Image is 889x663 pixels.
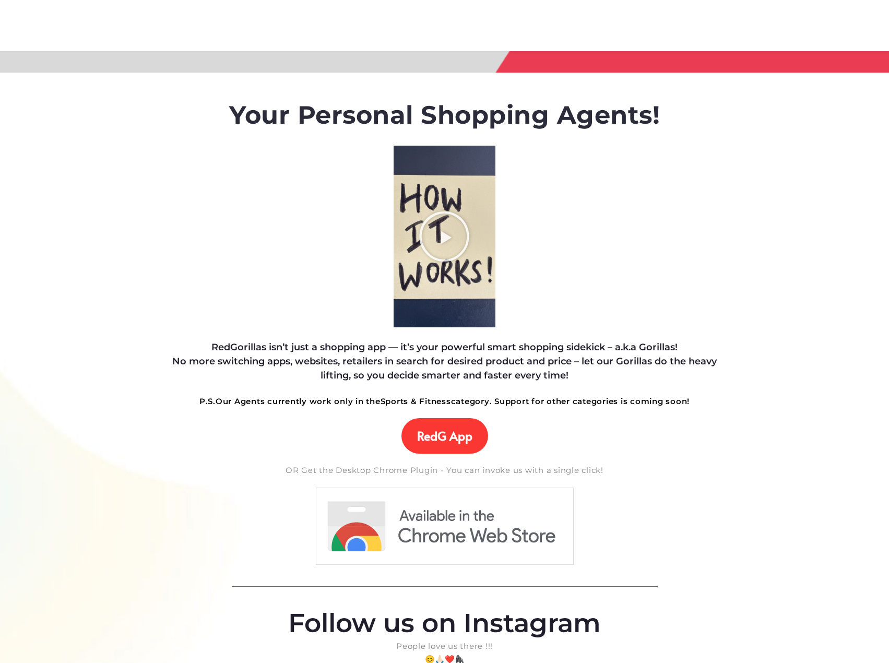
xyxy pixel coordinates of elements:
strong: Sports & Fitness [381,396,451,406]
strong: Our Agents currently work only in the category. Support for other categories is coming soon! [199,396,690,406]
a: RedG App [401,418,488,454]
h5: OR Get the Desktop Chrome Plugin - You can invoke us with a single click! [161,464,729,477]
h1: Your Personal Shopping Agents! [161,100,729,131]
strong: P.S. [199,396,216,406]
img: RedGorillas Shopping App! [315,487,574,565]
div: Play Video about RedGorillas How it Works [418,210,470,263]
h6: People love us there !!! [161,640,729,653]
h2: Follow us on Instagram [161,608,729,639]
h4: RedGorillas isn’t just a shopping app — it’s your powerful smart shopping sidekick – a.k.a Gorill... [161,340,729,383]
span: RedG App [417,429,472,443]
